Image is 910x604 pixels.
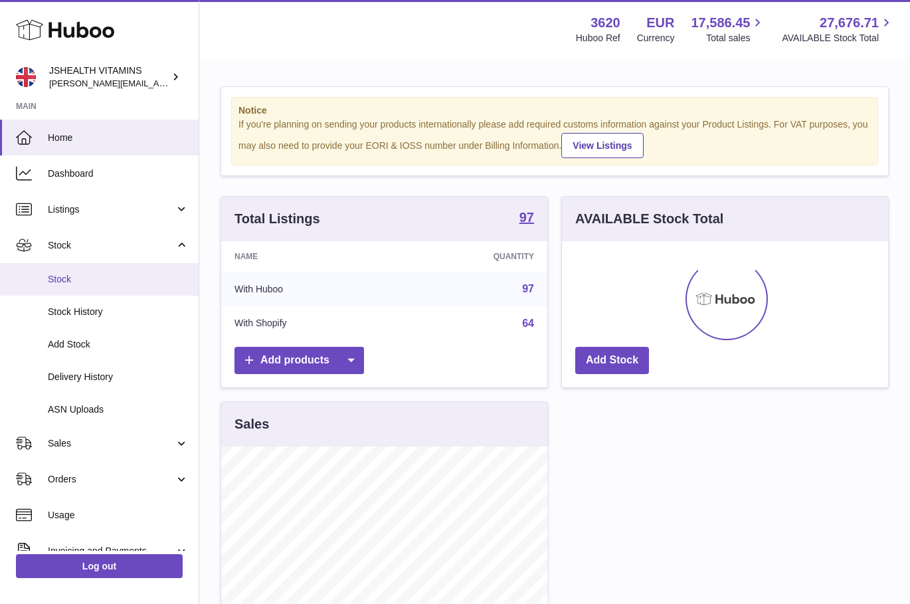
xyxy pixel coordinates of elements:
span: 17,586.45 [691,14,750,32]
div: If you're planning on sending your products internationally please add required customs informati... [238,118,871,158]
span: Invoicing and Payments [48,545,175,557]
span: Home [48,132,189,144]
strong: 3620 [591,14,620,32]
span: Dashboard [48,167,189,180]
span: Sales [48,437,175,450]
span: Add Stock [48,338,189,351]
span: Usage [48,509,189,522]
span: Stock [48,273,189,286]
a: View Listings [561,133,643,158]
span: 27,676.71 [820,14,879,32]
a: Add products [234,347,364,374]
a: Add Stock [575,347,649,374]
a: 17,586.45 Total sales [691,14,765,45]
td: With Shopify [221,306,397,341]
th: Quantity [397,241,547,272]
a: 64 [522,318,534,329]
span: Listings [48,203,175,216]
div: Huboo Ref [576,32,620,45]
span: Stock [48,239,175,252]
h3: Total Listings [234,210,320,228]
span: [PERSON_NAME][EMAIL_ADDRESS][DOMAIN_NAME] [49,78,266,88]
span: Total sales [706,32,765,45]
a: 27,676.71 AVAILABLE Stock Total [782,14,894,45]
th: Name [221,241,397,272]
a: 97 [519,211,534,227]
strong: Notice [238,104,871,117]
a: Log out [16,554,183,578]
img: francesca@jshealthvitamins.com [16,67,36,87]
h3: Sales [234,415,269,433]
strong: 97 [519,211,534,224]
span: AVAILABLE Stock Total [782,32,894,45]
div: Currency [637,32,675,45]
strong: EUR [646,14,674,32]
a: 97 [522,283,534,294]
span: ASN Uploads [48,403,189,416]
td: With Huboo [221,272,397,306]
div: JSHEALTH VITAMINS [49,64,169,90]
span: Stock History [48,306,189,318]
h3: AVAILABLE Stock Total [575,210,723,228]
span: Delivery History [48,371,189,383]
span: Orders [48,473,175,486]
